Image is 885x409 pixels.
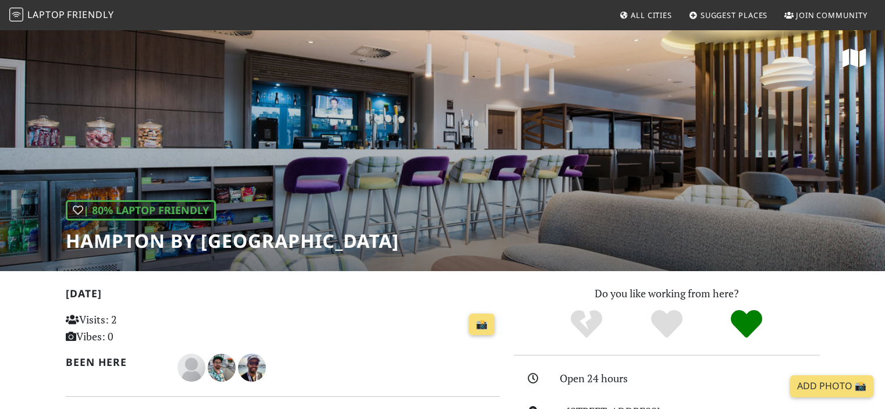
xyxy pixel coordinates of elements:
a: Suggest Places [684,5,773,26]
div: | 80% Laptop Friendly [66,200,216,220]
a: Add Photo 📸 [790,375,873,397]
div: No [546,308,627,340]
span: Join Community [796,10,868,20]
div: Definitely! [706,308,787,340]
h2: Been here [66,356,164,368]
img: LaptopFriendly [9,8,23,22]
span: Suggest Places [701,10,768,20]
p: Visits: 2 Vibes: 0 [66,311,201,345]
img: 3614-oscar.jpg [208,354,236,382]
span: Friendly [67,8,113,21]
span: Oscar Barrios [208,360,238,374]
div: Open 24 hours [560,370,826,387]
h2: [DATE] [66,287,500,304]
span: Andrew Micklethwaite [177,360,208,374]
a: All Cities [614,5,677,26]
a: LaptopFriendly LaptopFriendly [9,5,114,26]
a: 📸 [469,314,495,336]
span: All Cities [631,10,672,20]
span: Laptop [27,8,65,21]
img: blank-535327c66bd565773addf3077783bbfce4b00ec00e9fd257753287c682c7fa38.png [177,354,205,382]
a: Join Community [780,5,872,26]
p: Do you like working from here? [514,285,820,302]
span: Carlos Monteiro [238,360,266,374]
div: Yes [627,308,707,340]
h1: Hampton by [GEOGRAPHIC_DATA] [66,230,399,252]
img: 1065-carlos.jpg [238,354,266,382]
